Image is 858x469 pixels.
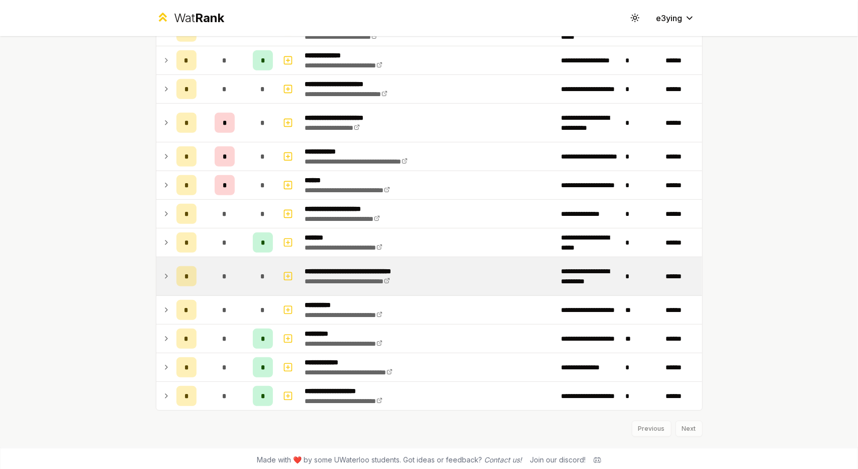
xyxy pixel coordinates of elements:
[530,455,586,465] div: Join our discord!
[257,455,522,465] span: Made with ❤️ by some UWaterloo students. Got ideas or feedback?
[174,10,224,26] div: Wat
[656,12,683,24] span: e3ying
[156,10,225,26] a: WatRank
[484,455,522,464] a: Contact us!
[195,11,224,25] span: Rank
[648,9,703,27] button: e3ying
